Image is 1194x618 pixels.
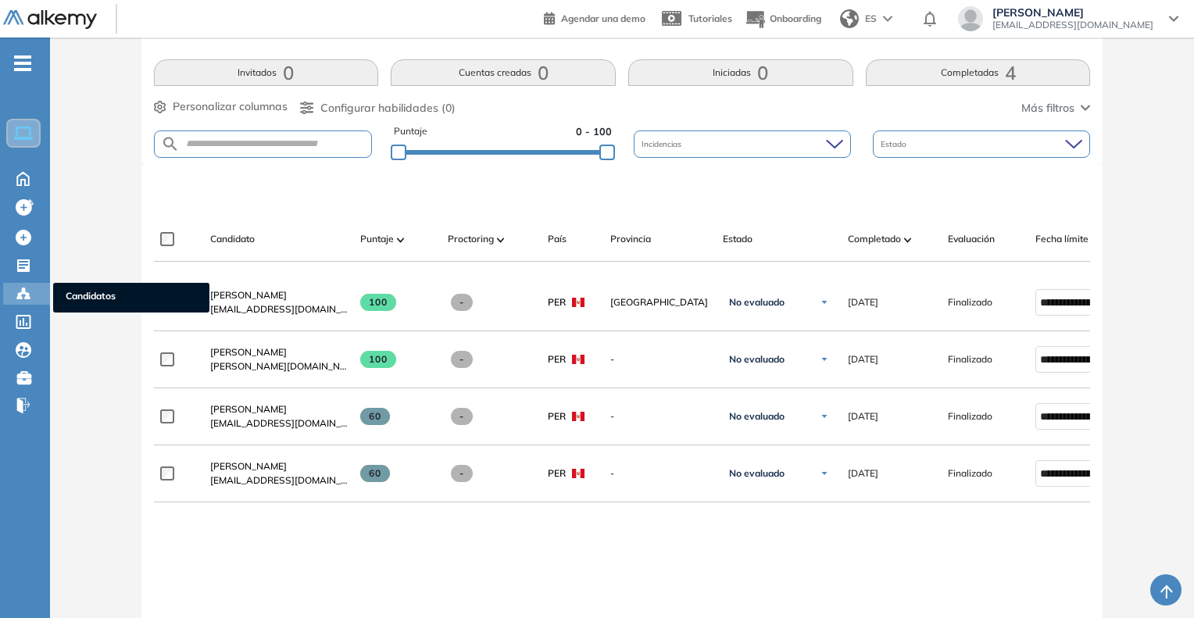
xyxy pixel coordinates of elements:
span: Puntaje [360,232,394,246]
span: Evaluación [948,232,995,246]
span: Finalizado [948,352,992,366]
span: [PERSON_NAME] [992,6,1153,19]
span: 0 - 100 [576,124,612,139]
span: - [610,409,710,423]
a: [PERSON_NAME] [210,288,348,302]
span: No evaluado [729,467,785,480]
span: - [451,294,474,311]
span: [PERSON_NAME] [210,346,287,358]
div: Estado [873,130,1090,158]
span: Finalizado [948,409,992,423]
span: Onboarding [770,13,821,24]
span: País [548,232,567,246]
img: arrow [883,16,892,22]
img: [missing "en.ARROW_ALT" translation] [497,238,505,242]
a: [PERSON_NAME] [210,402,348,416]
span: 60 [360,408,391,425]
span: [EMAIL_ADDRESS][DOMAIN_NAME] [210,302,348,316]
img: PER [572,469,584,478]
span: Más filtros [1021,100,1074,116]
span: PER [548,295,566,309]
img: [missing "en.ARROW_ALT" translation] [904,238,912,242]
span: 60 [360,465,391,482]
span: 100 [360,351,397,368]
span: 100 [360,294,397,311]
button: Completadas4 [866,59,1091,86]
button: Iniciadas0 [628,59,853,86]
span: [EMAIL_ADDRESS][DOMAIN_NAME] [210,473,348,488]
span: - [610,352,710,366]
img: Ícono de flecha [820,298,829,307]
span: PER [548,352,566,366]
span: Puntaje [394,124,427,139]
span: [PERSON_NAME] [210,289,287,301]
span: Estado [723,232,753,246]
span: Fecha límite [1035,232,1089,246]
span: Personalizar columnas [173,98,288,115]
span: [DATE] [848,352,878,366]
button: Onboarding [745,2,821,36]
div: Incidencias [634,130,851,158]
span: Estado [881,138,910,150]
span: No evaluado [729,353,785,366]
span: Tutoriales [688,13,732,24]
span: - [451,351,474,368]
span: Finalizado [948,466,992,480]
span: [EMAIL_ADDRESS][DOMAIN_NAME] [992,19,1153,31]
span: Completado [848,232,901,246]
span: ES [865,12,877,26]
span: PER [548,466,566,480]
span: [PERSON_NAME] [210,403,287,415]
span: Candidato [210,232,255,246]
span: [PERSON_NAME] [210,460,287,472]
button: Más filtros [1021,100,1090,116]
i: - [14,62,31,65]
span: [EMAIL_ADDRESS][DOMAIN_NAME] [210,416,348,430]
span: No evaluado [729,410,785,423]
button: Personalizar columnas [154,98,288,115]
span: No evaluado [729,296,785,309]
span: [DATE] [848,409,878,423]
span: - [451,408,474,425]
span: Candidatos [66,289,197,306]
img: world [840,9,859,28]
span: [GEOGRAPHIC_DATA] [610,295,710,309]
img: Ícono de flecha [820,469,829,478]
span: - [610,466,710,480]
img: Ícono de flecha [820,412,829,421]
img: SEARCH_ALT [161,134,180,154]
span: Finalizado [948,295,992,309]
span: Configurar habilidades (0) [320,100,456,116]
span: Incidencias [642,138,685,150]
button: Cuentas creadas0 [391,59,616,86]
img: PER [572,355,584,364]
img: Ícono de flecha [820,355,829,364]
img: PER [572,298,584,307]
img: Logo [3,10,97,30]
span: Provincia [610,232,651,246]
a: Agendar una demo [544,8,645,27]
img: PER [572,412,584,421]
span: [PERSON_NAME][DOMAIN_NAME][EMAIL_ADDRESS][PERSON_NAME][PERSON_NAME][DOMAIN_NAME] [210,359,348,373]
button: Invitados0 [154,59,379,86]
span: [DATE] [848,466,878,480]
button: Configurar habilidades (0) [300,100,456,116]
a: [PERSON_NAME] [210,459,348,473]
span: - [451,465,474,482]
img: [missing "en.ARROW_ALT" translation] [397,238,405,242]
span: Proctoring [448,232,494,246]
span: PER [548,409,566,423]
span: [DATE] [848,295,878,309]
a: [PERSON_NAME] [210,345,348,359]
span: Agendar una demo [561,13,645,24]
